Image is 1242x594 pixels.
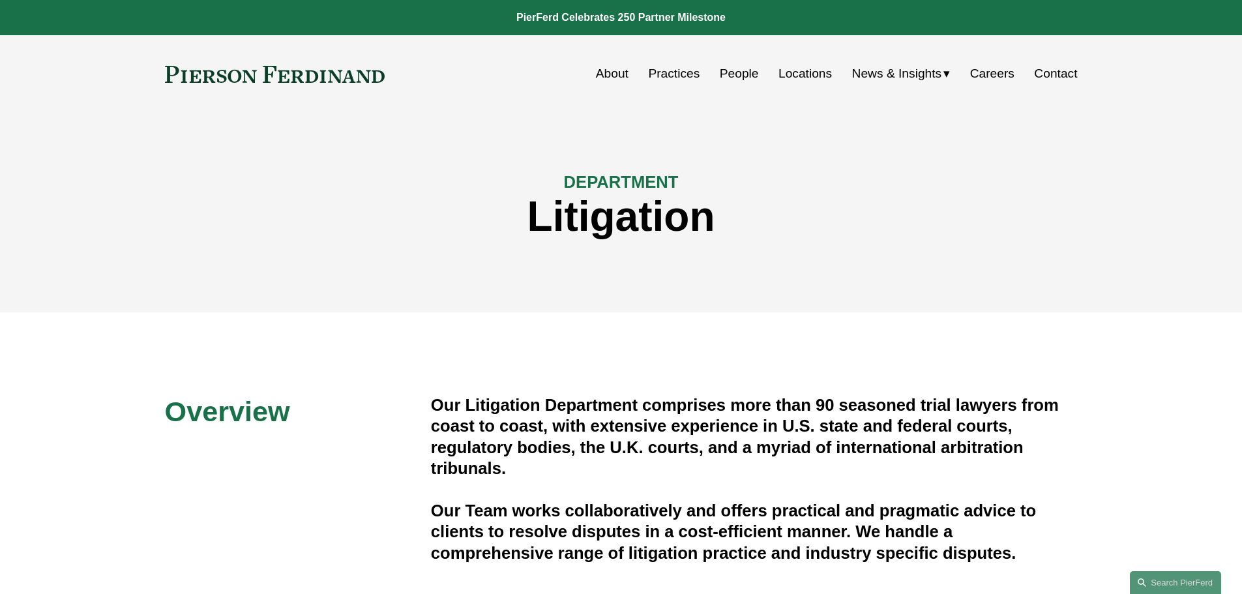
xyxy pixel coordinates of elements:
[564,173,679,191] span: DEPARTMENT
[165,193,1078,241] h1: Litigation
[1130,571,1221,594] a: Search this site
[431,500,1078,563] h4: Our Team works collaboratively and offers practical and pragmatic advice to clients to resolve di...
[778,61,832,86] a: Locations
[970,61,1014,86] a: Careers
[720,61,759,86] a: People
[596,61,628,86] a: About
[165,396,290,427] span: Overview
[852,63,942,85] span: News & Insights
[852,61,951,86] a: folder dropdown
[648,61,700,86] a: Practices
[431,394,1078,479] h4: Our Litigation Department comprises more than 90 seasoned trial lawyers from coast to coast, with...
[1034,61,1077,86] a: Contact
